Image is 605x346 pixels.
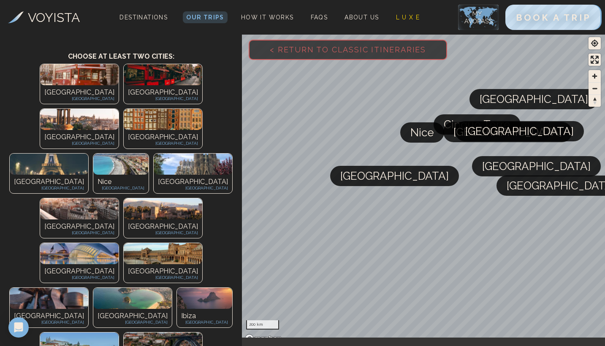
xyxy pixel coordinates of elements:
p: [GEOGRAPHIC_DATA] [44,230,114,236]
img: Photo of undefined [124,109,202,130]
p: [GEOGRAPHIC_DATA] [128,274,198,281]
span: [GEOGRAPHIC_DATA] [480,89,588,109]
p: [GEOGRAPHIC_DATA] [128,222,198,232]
p: [GEOGRAPHIC_DATA] [98,319,168,325]
span: Nice [410,122,434,143]
img: Photo of undefined [10,154,88,175]
p: [GEOGRAPHIC_DATA] [44,87,114,97]
p: [GEOGRAPHIC_DATA] [44,266,114,276]
p: [GEOGRAPHIC_DATA] [14,319,84,325]
p: [GEOGRAPHIC_DATA] [44,132,114,142]
h3: Choose at least two cities: [6,43,236,62]
img: Photo of undefined [93,154,149,175]
span: Destinations [116,11,171,35]
img: Photo of undefined [124,198,202,219]
a: About Us [341,11,382,23]
p: [GEOGRAPHIC_DATA] [181,319,228,325]
img: My Account [458,5,499,30]
img: Photo of undefined [154,154,232,175]
span: [GEOGRAPHIC_DATA] [482,156,591,176]
p: [GEOGRAPHIC_DATA] [44,140,114,146]
a: L U X E [393,11,423,23]
img: Photo of undefined [124,243,202,264]
button: Find my location [589,37,601,49]
canvas: Map [242,33,605,346]
a: BOOK A TRIP [505,14,602,22]
button: Zoom out [589,82,601,95]
p: [GEOGRAPHIC_DATA] [44,95,114,102]
img: Photo of undefined [93,288,172,309]
a: FAQs [307,11,331,23]
img: Photo of undefined [177,288,232,309]
a: Our Trips [183,11,228,23]
p: Ibiza [181,311,228,321]
p: [GEOGRAPHIC_DATA] [44,222,114,232]
span: About Us [345,14,379,21]
p: [GEOGRAPHIC_DATA] [128,230,198,236]
button: < Return to Classic Itineraries [249,40,447,60]
p: [GEOGRAPHIC_DATA] [128,132,198,142]
span: [GEOGRAPHIC_DATA] [340,166,449,186]
div: 200 km [246,320,279,330]
span: Zoom out [589,83,601,95]
img: Photo of undefined [40,243,119,264]
p: [GEOGRAPHIC_DATA] [14,311,84,321]
span: [GEOGRAPHIC_DATA] [465,121,574,141]
p: [GEOGRAPHIC_DATA] [128,87,198,97]
button: BOOK A TRIP [505,5,602,30]
p: [GEOGRAPHIC_DATA] [98,185,144,191]
img: Voyista Logo [8,11,24,23]
span: How It Works [241,14,294,21]
a: VOYISTA [8,8,80,27]
p: [GEOGRAPHIC_DATA] [158,185,228,191]
a: How It Works [238,11,297,23]
span: BOOK A TRIP [516,12,591,23]
p: [GEOGRAPHIC_DATA] [158,177,228,187]
h3: VOYISTA [28,8,80,27]
p: [GEOGRAPHIC_DATA] [128,266,198,276]
p: [GEOGRAPHIC_DATA] [128,140,198,146]
span: < Return to Classic Itineraries [256,32,440,68]
img: Photo of undefined [10,288,88,309]
span: Our Trips [186,14,224,21]
img: Photo of undefined [40,64,119,85]
span: [GEOGRAPHIC_DATA] [453,122,562,142]
p: [GEOGRAPHIC_DATA] [128,95,198,102]
div: Open Intercom Messenger [8,317,29,338]
button: Zoom in [589,70,601,82]
span: L U X E [396,14,420,21]
p: [GEOGRAPHIC_DATA] [44,274,114,281]
p: [GEOGRAPHIC_DATA] [98,311,168,321]
button: Reset bearing to north [589,95,601,107]
span: Cinque Terre [444,114,510,135]
a: Mapbox homepage [244,334,282,343]
button: Enter fullscreen [589,54,601,66]
p: [GEOGRAPHIC_DATA] [14,177,84,187]
img: Photo of undefined [40,198,119,219]
img: Photo of undefined [40,109,119,130]
p: Nice [98,177,144,187]
img: Photo of undefined [124,64,202,85]
p: [GEOGRAPHIC_DATA] [14,185,84,191]
span: FAQs [311,14,328,21]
